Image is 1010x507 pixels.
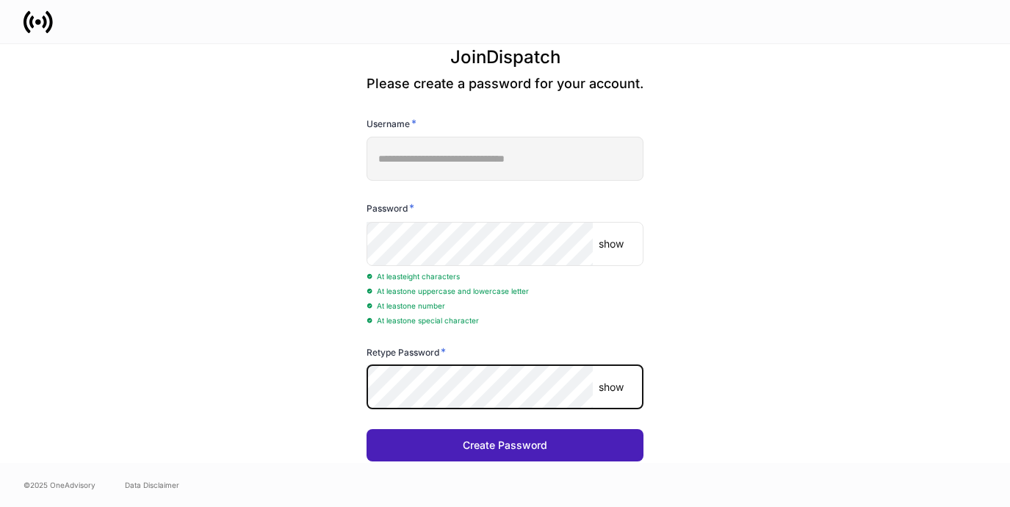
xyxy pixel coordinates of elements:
p: show [599,380,624,395]
h6: Password [367,201,414,215]
p: Please create a password for your account. [367,75,643,93]
p: show [599,237,624,251]
span: © 2025 OneAdvisory [24,479,95,491]
span: At least one special character [367,316,479,325]
button: Create Password [367,429,643,461]
span: At least one number [367,301,445,310]
h6: Retype Password [367,345,446,359]
h6: Username [367,116,416,131]
div: Create Password [463,438,547,453]
h3: Join Dispatch [367,46,643,75]
a: Data Disclaimer [125,479,179,491]
span: At least one uppercase and lowercase letter [367,287,529,295]
span: At least eight characters [367,272,460,281]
